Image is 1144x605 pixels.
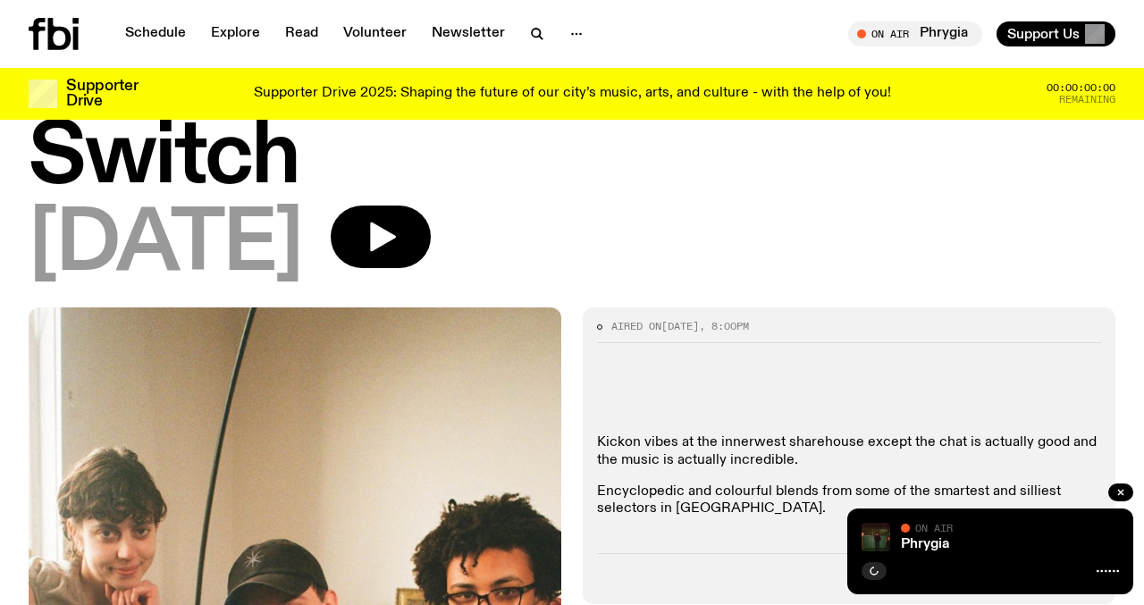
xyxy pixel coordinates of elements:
h3: Supporter Drive [66,79,138,109]
p: Encyclopedic and colourful blends from some of the smartest and silliest selectors in [GEOGRAPHIC... [597,483,1101,535]
span: Aired on [611,319,661,333]
span: On Air [915,522,953,534]
span: [DATE] [29,206,302,286]
span: Support Us [1007,26,1080,42]
a: Read [274,21,329,46]
span: [DATE] [661,319,699,333]
p: Kickon vibes at the innerwest sharehouse except the chat is actually good and the music is actual... [597,434,1101,468]
span: 00:00:00:00 [1047,83,1115,93]
button: On AirPhrygia [848,21,982,46]
span: , 8:00pm [699,319,749,333]
p: Supporter Drive 2025: Shaping the future of our city’s music, arts, and culture - with the help o... [254,86,891,102]
a: Newsletter [421,21,516,46]
a: Phrygia [901,537,949,551]
h1: Switch [29,118,1115,198]
a: Volunteer [332,21,417,46]
button: Support Us [997,21,1115,46]
a: Schedule [114,21,197,46]
img: A greeny-grainy film photo of Bela, John and Bindi at night. They are standing in a backyard on g... [862,523,890,551]
a: Explore [200,21,271,46]
span: Remaining [1059,95,1115,105]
